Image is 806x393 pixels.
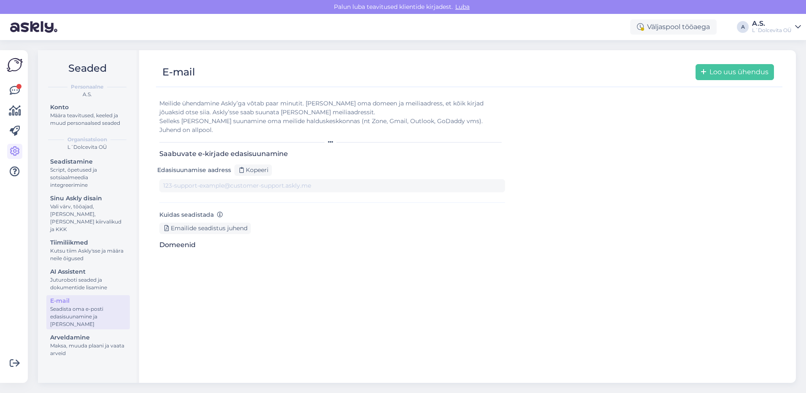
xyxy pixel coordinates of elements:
div: Seadista oma e-posti edasisuunamine ja [PERSON_NAME] [50,305,126,328]
img: Askly Logo [7,57,23,73]
label: Kuidas seadistada [159,210,223,219]
div: Tiimiliikmed [50,238,126,247]
a: SeadistamineScript, õpetused ja sotsiaalmeedia integreerimine [46,156,130,190]
a: ArveldamineMaksa, muuda plaani ja vaata arveid [46,332,130,358]
div: Script, õpetused ja sotsiaalmeedia integreerimine [50,166,126,189]
b: Personaalne [71,83,104,91]
div: L´Dolcevita OÜ [752,27,792,34]
b: Organisatsioon [67,136,107,143]
div: Juturoboti seaded ja dokumentide lisamine [50,276,126,291]
a: AI AssistentJuturoboti seaded ja dokumentide lisamine [46,266,130,293]
h3: Domeenid [159,241,505,249]
span: Luba [453,3,472,11]
div: Seadistamine [50,157,126,166]
div: Väljaspool tööaega [630,19,717,35]
label: Edasisuunamise aadress [157,166,231,175]
div: Konto [50,103,126,112]
div: E-mail [162,64,195,80]
div: AI Assistent [50,267,126,276]
div: L´Dolcevita OÜ [45,143,130,151]
h3: Saabuvate e-kirjade edasisuunamine [159,150,505,158]
input: 123-support-example@customer-support.askly.me [159,179,505,192]
div: Emailide seadistus juhend [159,223,251,234]
div: E-mail [50,296,126,305]
div: Kutsu tiim Askly'sse ja määra neile õigused [50,247,126,262]
a: E-mailSeadista oma e-posti edasisuunamine ja [PERSON_NAME] [46,295,130,329]
div: A.S. [45,91,130,98]
div: A [737,21,749,33]
a: KontoMäära teavitused, keeled ja muud personaalsed seaded [46,102,130,128]
button: Loo uus ühendus [696,64,774,80]
div: Arveldamine [50,333,126,342]
div: Meilide ühendamine Askly’ga võtab paar minutit. [PERSON_NAME] oma domeen ja meiliaadress, et kõik... [159,99,505,135]
div: Vali värv, tööajad, [PERSON_NAME], [PERSON_NAME] kiirvalikud ja KKK [50,203,126,233]
a: Sinu Askly disainVali värv, tööajad, [PERSON_NAME], [PERSON_NAME] kiirvalikud ja KKK [46,193,130,234]
div: Sinu Askly disain [50,194,126,203]
div: Määra teavitused, keeled ja muud personaalsed seaded [50,112,126,127]
a: A.S.L´Dolcevita OÜ [752,20,801,34]
a: TiimiliikmedKutsu tiim Askly'sse ja määra neile õigused [46,237,130,264]
div: A.S. [752,20,792,27]
div: Kopeeri [234,164,272,176]
div: Maksa, muuda plaani ja vaata arveid [50,342,126,357]
h2: Seaded [45,60,130,76]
